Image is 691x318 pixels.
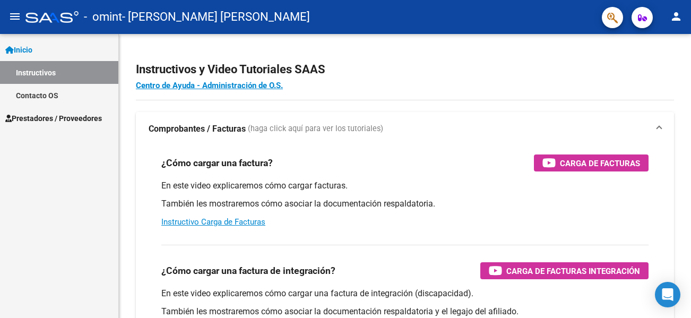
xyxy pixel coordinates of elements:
p: En este video explicaremos cómo cargar facturas. [161,180,649,192]
div: Open Intercom Messenger [655,282,680,307]
span: - [PERSON_NAME] [PERSON_NAME] [122,5,310,29]
h3: ¿Cómo cargar una factura de integración? [161,263,335,278]
mat-icon: person [670,10,683,23]
span: Prestadores / Proveedores [5,113,102,124]
button: Carga de Facturas Integración [480,262,649,279]
strong: Comprobantes / Facturas [149,123,246,135]
a: Centro de Ayuda - Administración de O.S. [136,81,283,90]
span: Inicio [5,44,32,56]
span: (haga click aquí para ver los tutoriales) [248,123,383,135]
mat-expansion-panel-header: Comprobantes / Facturas (haga click aquí para ver los tutoriales) [136,112,674,146]
p: En este video explicaremos cómo cargar una factura de integración (discapacidad). [161,288,649,299]
span: Carga de Facturas [560,157,640,170]
h3: ¿Cómo cargar una factura? [161,156,273,170]
mat-icon: menu [8,10,21,23]
h2: Instructivos y Video Tutoriales SAAS [136,59,674,80]
p: También les mostraremos cómo asociar la documentación respaldatoria. [161,198,649,210]
a: Instructivo Carga de Facturas [161,217,265,227]
p: También les mostraremos cómo asociar la documentación respaldatoria y el legajo del afiliado. [161,306,649,317]
span: - omint [84,5,122,29]
span: Carga de Facturas Integración [506,264,640,278]
button: Carga de Facturas [534,154,649,171]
